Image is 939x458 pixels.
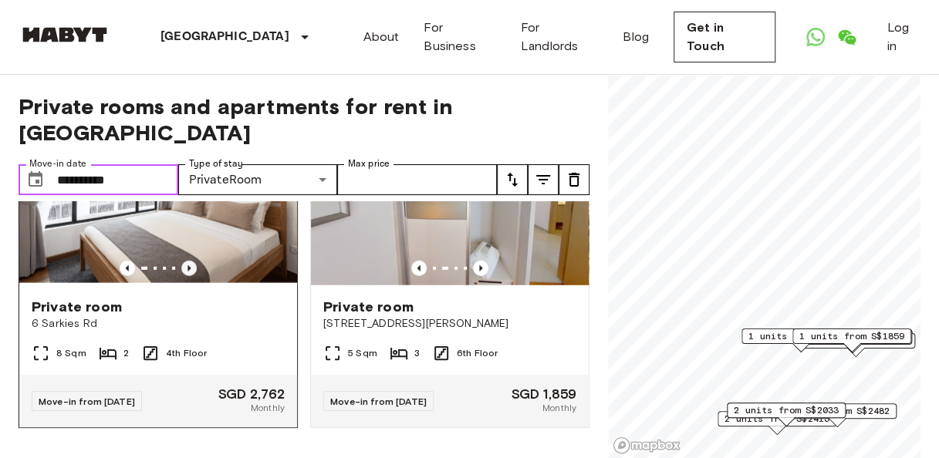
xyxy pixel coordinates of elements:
button: Previous image [181,261,197,276]
label: Max price [348,157,390,170]
a: About [363,28,400,46]
a: For Business [424,19,495,56]
div: Map marker [741,328,860,352]
p: [GEOGRAPHIC_DATA] [160,28,289,46]
div: Map marker [793,329,912,353]
span: 5 Sqm [348,346,377,360]
label: Move-in date [29,157,86,170]
button: Previous image [473,261,488,276]
div: Map marker [727,402,846,426]
span: 2 units from S$2033 [734,403,839,417]
button: Choose date, selected date is 1 Nov 2025 [20,164,51,195]
div: Map marker [792,328,911,352]
img: Habyt [19,27,111,42]
span: 1 units from S$2762 [748,329,853,343]
span: Private rooms and apartments for rent in [GEOGRAPHIC_DATA] [19,93,589,146]
button: Previous image [120,261,135,276]
span: Move-in from [DATE] [39,396,135,407]
span: Monthly [542,401,576,415]
span: 6 Sarkies Rd [32,316,285,332]
a: For Landlords [521,19,598,56]
span: 1 units from S$1859 [799,329,904,343]
span: SGD 2,762 [218,387,285,401]
span: [STREET_ADDRESS][PERSON_NAME] [323,316,576,332]
div: PrivateRoom [178,164,338,195]
span: 2 units from S$2482 [785,404,890,418]
div: Map marker [778,403,897,427]
a: Open WhatsApp [800,22,831,52]
span: 8 Sqm [56,346,86,360]
a: Log in [887,19,920,56]
a: Previous imagePrevious imagePrivate room[STREET_ADDRESS][PERSON_NAME]5 Sqm36th FloorMove-in from ... [310,99,589,428]
span: 2 [123,346,129,360]
span: Private room [32,298,122,316]
button: tune [497,164,528,195]
a: Mapbox logo [613,436,681,454]
button: tune [559,164,589,195]
a: Marketing picture of unit SG-01-002-005-02Previous imagePrevious imagePrivate room6 Sarkies Rd8 S... [19,99,298,428]
span: 2 units from S$2415 [725,412,829,426]
button: tune [528,164,559,195]
span: Move-in from [DATE] [330,396,427,407]
span: 6th Floor [457,346,498,360]
div: Map marker [718,411,836,435]
button: Previous image [411,261,427,276]
div: Map marker [796,333,915,357]
span: Monthly [251,401,285,415]
span: 3 [414,346,420,360]
a: Get in Touch [674,12,775,62]
a: Blog [623,28,649,46]
span: Private room [323,298,414,316]
label: Type of stay [189,157,243,170]
span: 4th Floor [166,346,207,360]
span: SGD 1,859 [512,387,576,401]
a: Open WeChat [831,22,862,52]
